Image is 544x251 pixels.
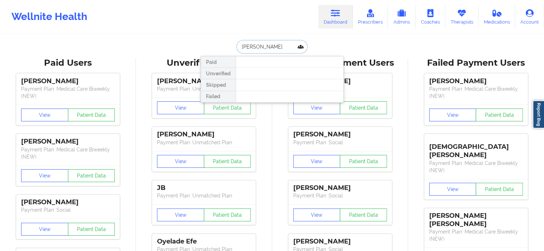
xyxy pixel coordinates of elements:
p: Payment Plan : Medical Care Biweekly (NEW) [21,146,115,160]
p: Payment Plan : Unmatched Plan [157,139,251,146]
div: Oyelade Efe [157,237,251,246]
button: Patient Data [340,155,387,168]
p: Payment Plan : Medical Care Biweekly (NEW) [21,85,115,100]
div: [PERSON_NAME] [293,237,387,246]
a: Account [515,5,544,29]
p: Payment Plan : Medical Care Biweekly (NEW) [429,160,523,174]
div: Failed [201,91,236,102]
button: Patient Data [476,183,523,196]
p: Payment Plan : Social [293,139,387,146]
button: View [429,109,476,121]
button: View [157,101,204,114]
div: [PERSON_NAME] [293,184,387,192]
div: [PERSON_NAME] [21,137,115,146]
button: Patient Data [68,223,115,236]
button: View [157,209,204,221]
button: Patient Data [340,101,387,114]
button: View [21,169,68,182]
button: View [293,155,340,168]
div: [PERSON_NAME] [157,130,251,139]
p: Payment Plan : Social [21,206,115,214]
button: View [21,223,68,236]
a: Medications [479,5,515,29]
a: Admins [388,5,416,29]
div: [DEMOGRAPHIC_DATA][PERSON_NAME] [429,137,523,159]
button: Patient Data [68,169,115,182]
p: Payment Plan : Medical Care Biweekly (NEW) [429,85,523,100]
p: Payment Plan : Medical Care Biweekly (NEW) [429,228,523,242]
div: [PERSON_NAME] [PERSON_NAME] [429,212,523,228]
div: [PERSON_NAME] [21,77,115,85]
p: Payment Plan : Unmatched Plan [157,85,251,92]
button: Patient Data [204,209,251,221]
div: Skipped [201,79,236,91]
a: Dashboard [318,5,353,29]
div: Paid [201,56,236,68]
button: View [293,101,340,114]
div: JB [157,184,251,192]
button: Patient Data [204,155,251,168]
button: View [429,183,476,196]
button: View [157,155,204,168]
a: Coaches [416,5,445,29]
button: Patient Data [340,209,387,221]
button: Patient Data [204,101,251,114]
button: View [21,109,68,121]
a: Report Bug [533,100,544,129]
p: Payment Plan : Unmatched Plan [157,192,251,199]
div: Paid Users [5,57,131,69]
a: Therapists [445,5,479,29]
button: Patient Data [68,109,115,121]
div: Unverified Users [141,57,267,69]
div: [PERSON_NAME] [293,130,387,139]
div: Failed Payment Users [413,57,539,69]
div: [PERSON_NAME] [429,77,523,85]
div: Unverified [201,68,236,79]
div: [PERSON_NAME] [157,77,251,85]
button: View [293,209,340,221]
button: Patient Data [476,109,523,121]
a: Prescribers [353,5,388,29]
p: Payment Plan : Social [293,192,387,199]
div: [PERSON_NAME] [21,198,115,206]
